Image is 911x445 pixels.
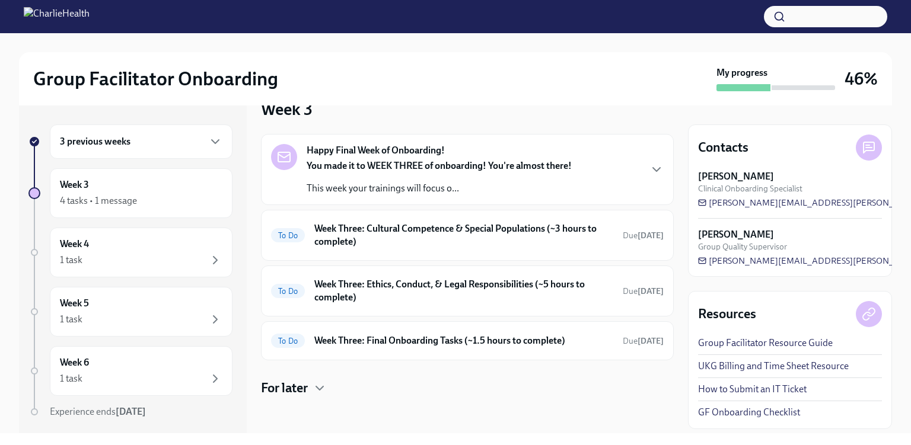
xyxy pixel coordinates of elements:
a: To DoWeek Three: Ethics, Conduct, & Legal Responsibilities (~5 hours to complete)Due[DATE] [271,276,664,306]
span: To Do [271,231,305,240]
div: 1 task [60,313,82,326]
h6: Week 5 [60,297,89,310]
span: Due [623,286,664,296]
a: GF Onboarding Checklist [698,406,800,419]
a: UKG Billing and Time Sheet Resource [698,360,849,373]
div: 3 previous weeks [50,124,232,159]
div: For later [261,379,674,397]
strong: [DATE] [638,230,664,241]
h2: Group Facilitator Onboarding [33,67,278,91]
span: September 8th, 2025 10:00 [623,230,664,241]
img: CharlieHealth [24,7,90,26]
h6: Week 3 [60,178,89,191]
h6: Week Three: Final Onboarding Tasks (~1.5 hours to complete) [314,334,613,347]
div: 1 task [60,254,82,267]
span: September 8th, 2025 10:00 [623,286,664,297]
h3: Week 3 [261,98,313,120]
h4: Contacts [698,139,748,156]
a: Week 34 tasks • 1 message [28,168,232,218]
a: Week 41 task [28,228,232,277]
strong: [DATE] [638,336,664,346]
span: Due [623,230,664,241]
h6: Week 6 [60,356,89,369]
a: Group Facilitator Resource Guide [698,337,833,350]
a: Week 61 task [28,346,232,396]
h3: 46% [845,68,878,89]
span: Due [623,336,664,346]
p: This week your trainings will focus o... [307,182,572,195]
strong: Happy Final Week of Onboarding! [307,144,445,157]
span: Clinical Onboarding Specialist [698,183,802,194]
span: To Do [271,337,305,345]
h6: 3 previous weeks [60,135,130,148]
strong: [DATE] [116,406,146,417]
a: How to Submit an IT Ticket [698,383,807,396]
strong: [PERSON_NAME] [698,170,774,183]
strong: My progress [716,66,767,79]
h4: Resources [698,305,756,323]
a: Week 51 task [28,287,232,337]
span: Group Quality Supervisor [698,241,787,252]
strong: [DATE] [638,286,664,296]
div: 1 task [60,372,82,385]
div: 4 tasks • 1 message [60,194,137,207]
h6: Week Three: Ethics, Conduct, & Legal Responsibilities (~5 hours to complete) [314,278,613,304]
a: To DoWeek Three: Final Onboarding Tasks (~1.5 hours to complete)Due[DATE] [271,331,664,350]
h6: Week Three: Cultural Competence & Special Populations (~3 hours to complete) [314,222,613,248]
strong: [PERSON_NAME] [698,228,774,241]
span: To Do [271,287,305,296]
span: Experience ends [50,406,146,417]
span: September 6th, 2025 10:00 [623,335,664,347]
a: To DoWeek Three: Cultural Competence & Special Populations (~3 hours to complete)Due[DATE] [271,220,664,251]
h4: For later [261,379,308,397]
h6: Week 4 [60,238,89,251]
strong: You made it to WEEK THREE of onboarding! You're almost there! [307,160,572,171]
